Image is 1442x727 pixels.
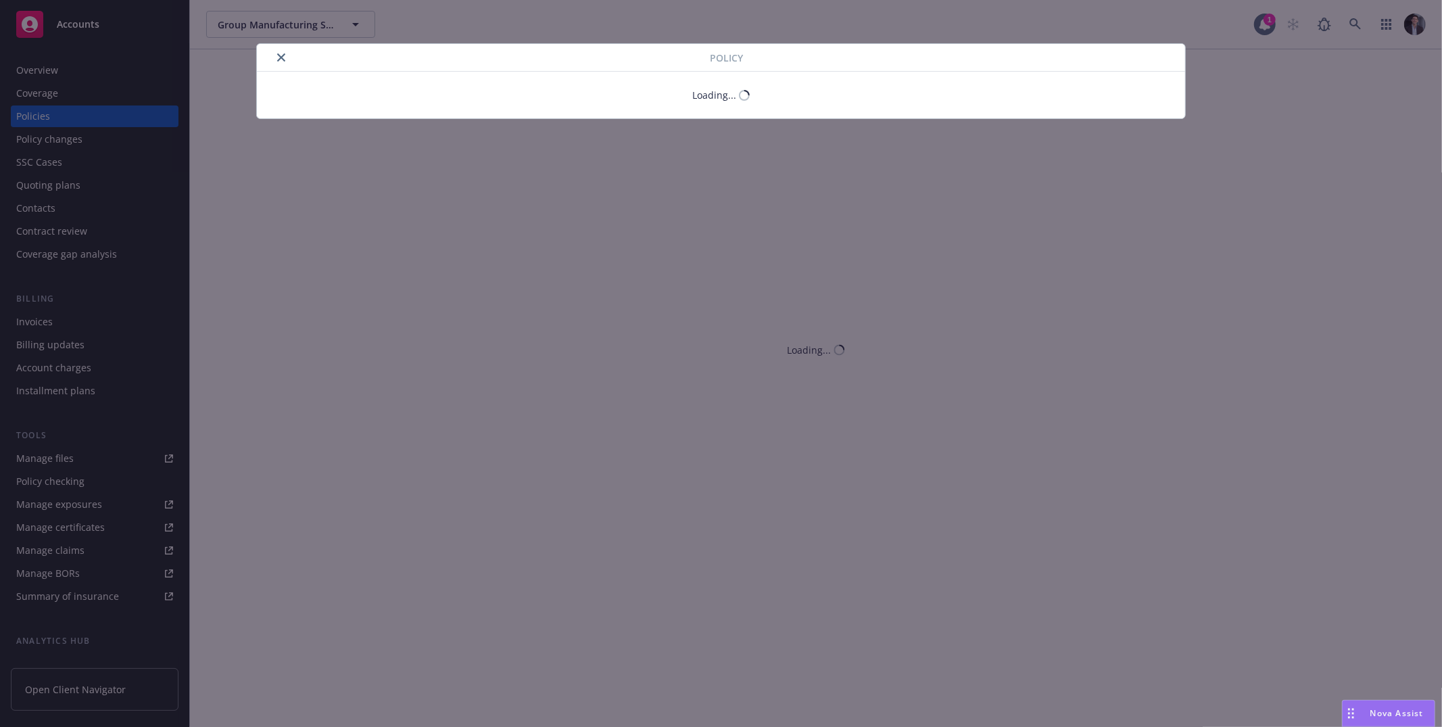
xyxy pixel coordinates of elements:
[710,51,743,65] span: Policy
[273,49,289,66] button: close
[692,88,736,102] div: Loading...
[1370,707,1424,719] span: Nova Assist
[1342,700,1435,727] button: Nova Assist
[1343,701,1360,726] div: Drag to move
